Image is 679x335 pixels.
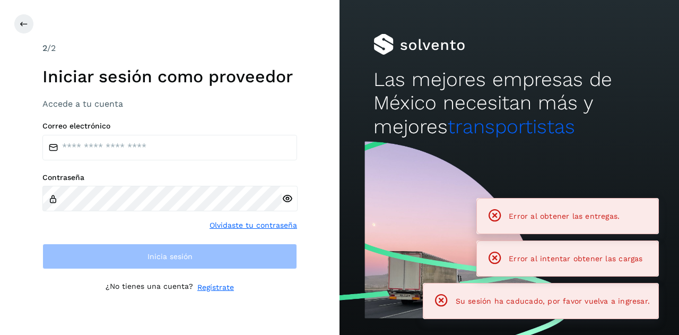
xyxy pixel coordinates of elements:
[42,99,297,109] h3: Accede a tu cuenta
[42,42,297,55] div: /2
[147,253,193,260] span: Inicia sesión
[509,254,642,263] span: Error al intentar obtener las cargas
[197,282,234,293] a: Regístrate
[509,212,620,220] span: Error al obtener las entregas.
[42,244,297,269] button: Inicia sesión
[42,173,297,182] label: Contraseña
[456,297,650,305] span: Su sesión ha caducado, por favor vuelva a ingresar.
[448,115,575,138] span: transportistas
[106,282,193,293] p: ¿No tienes una cuenta?
[42,122,297,131] label: Correo electrónico
[42,43,47,53] span: 2
[373,68,645,139] h2: Las mejores empresas de México necesitan más y mejores
[42,66,297,87] h1: Iniciar sesión como proveedor
[210,220,297,231] a: Olvidaste tu contraseña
